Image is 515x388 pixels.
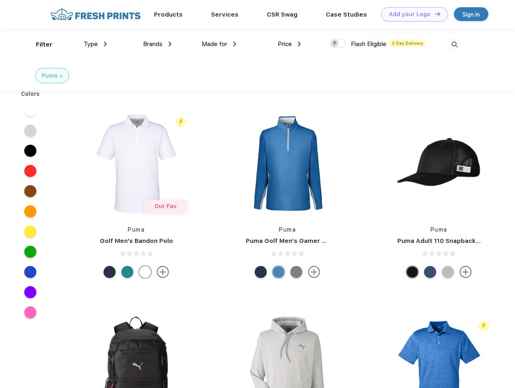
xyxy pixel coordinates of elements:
div: Bright White [139,266,151,278]
img: dropdown.png [298,42,301,46]
img: flash_active_toggle.svg [175,117,186,128]
span: Made for [202,40,227,48]
div: Pma Blk with Pma Blk [406,266,418,278]
div: Sign in [462,10,480,19]
img: DT [435,12,440,16]
div: Add your Logo [389,11,431,18]
img: dropdown.png [169,42,171,46]
img: dropdown.png [104,42,107,46]
a: Sign in [454,7,488,21]
img: more.svg [460,266,472,278]
div: Puma [42,72,57,80]
a: Services [211,11,239,18]
img: flash_active_toggle.svg [478,321,489,331]
img: fo%20logo%202.webp [48,7,143,21]
div: Bright Cobalt [272,266,285,278]
span: Our Fav [154,203,177,209]
span: Type [84,40,98,48]
img: desktop_search.svg [448,38,461,51]
div: Quarry with Brt Whit [442,266,454,278]
img: func=resize&h=266 [385,110,493,217]
div: Quiet Shade [290,266,302,278]
a: Products [154,11,183,18]
img: func=resize&h=266 [82,110,190,217]
img: more.svg [157,266,169,278]
div: Filter [36,40,53,49]
div: Navy Blazer [103,266,116,278]
a: Puma [128,226,145,233]
div: Peacoat Qut Shd [424,266,436,278]
div: Green Lagoon [121,266,133,278]
img: func=resize&h=266 [234,110,341,217]
a: Golf Men's Bandon Polo [100,237,173,245]
a: Puma [431,226,447,233]
div: Navy Blazer [255,266,267,278]
img: more.svg [308,266,320,278]
span: Brands [143,40,163,48]
span: 5 Day Delivery [390,40,426,47]
a: Puma Golf Men's Gamer Golf Quarter-Zip [246,237,374,245]
div: Colors [15,90,46,98]
a: Puma [279,226,296,233]
span: Price [278,40,292,48]
img: dropdown.png [233,42,236,46]
a: CSR Swag [267,11,298,18]
span: Flash Eligible [351,40,386,48]
img: filter_cancel.svg [60,75,63,78]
